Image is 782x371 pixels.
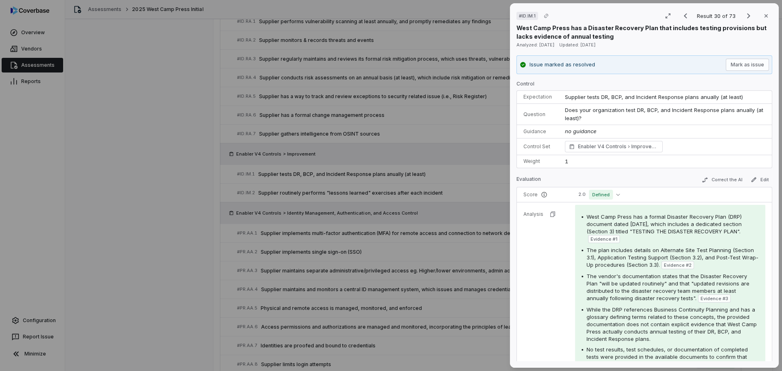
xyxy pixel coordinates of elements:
[529,61,595,69] p: Issue marked as resolved
[589,190,613,200] span: Defined
[591,236,617,242] span: Evidence # 1
[516,24,772,41] p: West Camp Press has a Disaster Recovery Plan that includes testing provisions but lacks evidence ...
[677,11,694,21] button: Previous result
[565,107,765,121] span: Does your organization test DR, BCP, and Incident Response plans anually (at least)?
[523,191,562,198] p: Score
[523,94,552,100] p: Expectation
[523,211,543,217] p: Analysis
[565,94,743,100] span: Supplier tests DR, BCP, and Incident Response plans anually (at least)
[516,81,772,90] p: Control
[578,143,659,151] span: Enabler V4 Controls Improvement
[523,158,552,165] p: Weight
[519,13,536,19] span: # ID.IM.1
[565,128,596,134] span: no guidance
[559,42,595,48] span: Updated: [DATE]
[586,247,758,268] span: The plan includes details on Alternate Site Test Planning (Section 3.1), Application Testing Supp...
[516,42,554,48] span: Analyzed: [DATE]
[664,262,692,268] span: Evidence # 2
[586,306,757,342] span: While the DRP references Business Continuity Planning and has a glossary defining terms related t...
[586,273,749,301] span: The vendor's documentation states that the Disaster Recovery Plan "will be updated routinely" and...
[565,158,568,165] span: 1
[523,143,552,150] p: Control Set
[575,190,623,200] button: 2.0Defined
[740,11,757,21] button: Next result
[726,59,769,71] button: Mark as issue
[586,213,742,235] span: West Camp Press has a formal Disaster Recovery Plan (DRP) document dated [DATE], which includes a...
[701,295,728,302] span: Evidence # 3
[523,128,552,135] p: Guidance
[699,175,746,185] button: Correct the AI
[747,175,772,184] button: Edit
[523,111,552,118] p: Question
[516,176,541,186] p: Evaluation
[586,346,748,367] span: No test results, test schedules, or documentation of completed tests were provided in the availab...
[697,11,737,20] p: Result 30 of 73
[539,9,554,23] button: Copy link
